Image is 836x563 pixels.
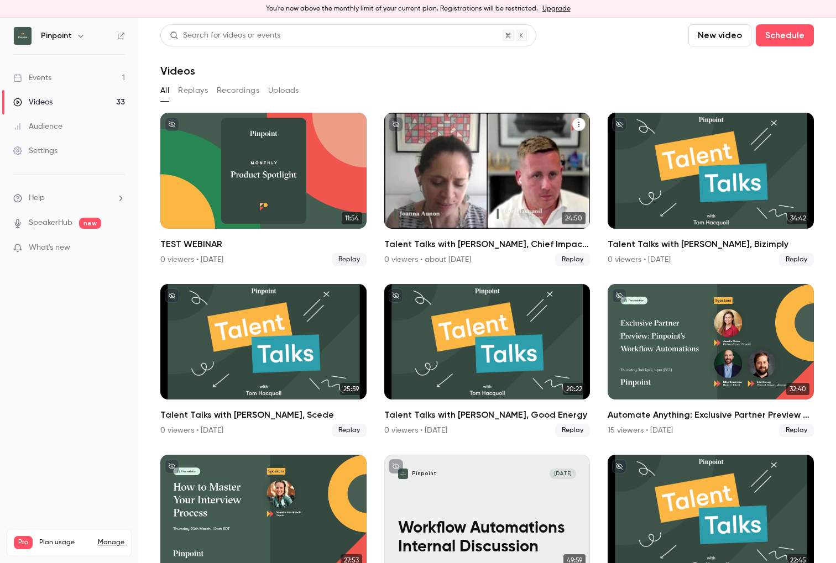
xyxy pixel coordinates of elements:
span: Replay [332,424,367,437]
button: unpublished [612,117,626,131]
button: unpublished [165,459,179,473]
div: Search for videos or events [170,30,280,41]
button: unpublished [389,459,403,473]
a: 20:22Talent Talks with [PERSON_NAME], Good Energy0 viewers • [DATE]Replay [384,284,591,438]
img: Pinpoint [14,27,32,45]
span: Replay [555,253,590,266]
h2: Talent Talks with [PERSON_NAME], Chief Impact Officer at WiHTL & Diversity in Retail [384,238,591,251]
button: Recordings [217,82,259,99]
h2: Talent Talks with [PERSON_NAME], Good Energy [384,408,591,422]
button: Uploads [268,82,299,99]
li: TEST WEBINAR [160,113,367,266]
iframe: Noticeable Trigger [112,243,125,253]
li: help-dropdown-opener [13,192,125,204]
span: new [79,218,101,229]
span: Replay [779,253,814,266]
li: Automate Anything: Exclusive Partner Preview of Pinpoint’s Workflow Automations [608,284,814,438]
div: 15 viewers • [DATE] [608,425,673,436]
span: Help [29,192,45,204]
a: 11:54TEST WEBINAR0 viewers • [DATE]Replay [160,113,367,266]
button: unpublished [165,117,179,131]
span: Replay [332,253,367,266]
span: 24:50 [562,212,586,224]
li: Talent Talks with Alex, Bizimply [608,113,814,266]
span: What's new [29,242,70,254]
h6: Pinpoint [41,30,72,41]
a: Upgrade [542,4,571,13]
li: Talent Talks with Nathan, Scede [160,284,367,438]
div: Videos [13,97,53,108]
span: Replay [779,424,814,437]
button: unpublished [612,288,626,303]
button: Schedule [756,24,814,46]
span: Plan usage [39,538,91,547]
a: 25:59Talent Talks with [PERSON_NAME], Scede0 viewers • [DATE]Replay [160,284,367,438]
button: Replays [178,82,208,99]
button: unpublished [389,117,403,131]
div: Events [13,72,51,83]
button: unpublished [165,288,179,303]
div: 0 viewers • about [DATE] [384,254,471,265]
span: 34:42 [787,212,809,224]
a: 32:40Automate Anything: Exclusive Partner Preview of Pinpoint’s Workflow Automations15 viewers • ... [608,284,814,438]
a: 34:42Talent Talks with [PERSON_NAME], Bizimply0 viewers • [DATE]Replay [608,113,814,266]
button: unpublished [389,288,403,303]
a: 24:50Talent Talks with [PERSON_NAME], Chief Impact Officer at WiHTL & Diversity in Retail0 viewer... [384,113,591,266]
span: 11:54 [342,212,362,224]
a: Manage [98,538,124,547]
li: Talent Talks with Charlotte Williams, Good Energy [384,284,591,438]
h2: TEST WEBINAR [160,238,367,251]
div: 0 viewers • [DATE] [608,254,671,265]
div: Audience [13,121,62,132]
span: 20:22 [563,383,586,395]
li: Talent Talks with Joanna, Chief Impact Officer at WiHTL & Diversity in Retail [384,113,591,266]
p: Pinpoint [412,470,436,477]
button: New video [688,24,751,46]
div: 0 viewers • [DATE] [384,425,447,436]
button: All [160,82,169,99]
span: Replay [555,424,590,437]
p: Workflow Automations Internal Discussion [398,519,576,557]
a: SpeakerHub [29,217,72,229]
div: 0 viewers • [DATE] [160,254,223,265]
span: 25:59 [340,383,362,395]
h1: Videos [160,64,195,77]
h2: Automate Anything: Exclusive Partner Preview of Pinpoint’s Workflow Automations [608,408,814,422]
div: Settings [13,145,58,156]
img: Workflow Automations Internal Discussion [398,469,409,479]
h2: Talent Talks with [PERSON_NAME], Scede [160,408,367,422]
h2: Talent Talks with [PERSON_NAME], Bizimply [608,238,814,251]
section: Videos [160,24,814,556]
span: 32:40 [786,383,809,395]
span: [DATE] [550,469,576,479]
span: Pro [14,536,33,549]
button: unpublished [612,459,626,473]
div: 0 viewers • [DATE] [160,425,223,436]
